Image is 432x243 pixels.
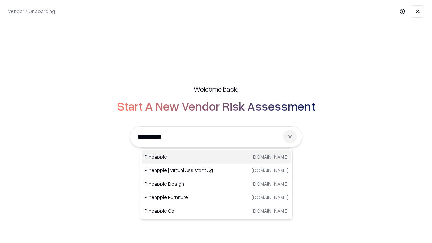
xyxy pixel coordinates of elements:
p: Pineapple Furniture [144,194,216,201]
p: Pineapple Design [144,180,216,187]
p: [DOMAIN_NAME] [252,180,288,187]
p: Vendor / Onboarding [8,8,55,15]
div: Suggestions [140,148,293,219]
p: Pineapple [144,153,216,160]
h5: Welcome back, [194,84,238,94]
p: [DOMAIN_NAME] [252,207,288,214]
p: [DOMAIN_NAME] [252,153,288,160]
p: [DOMAIN_NAME] [252,194,288,201]
p: [DOMAIN_NAME] [252,167,288,174]
p: Pineapple | Virtual Assistant Agency [144,167,216,174]
p: Pineapple Co [144,207,216,214]
h2: Start A New Vendor Risk Assessment [117,99,315,113]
